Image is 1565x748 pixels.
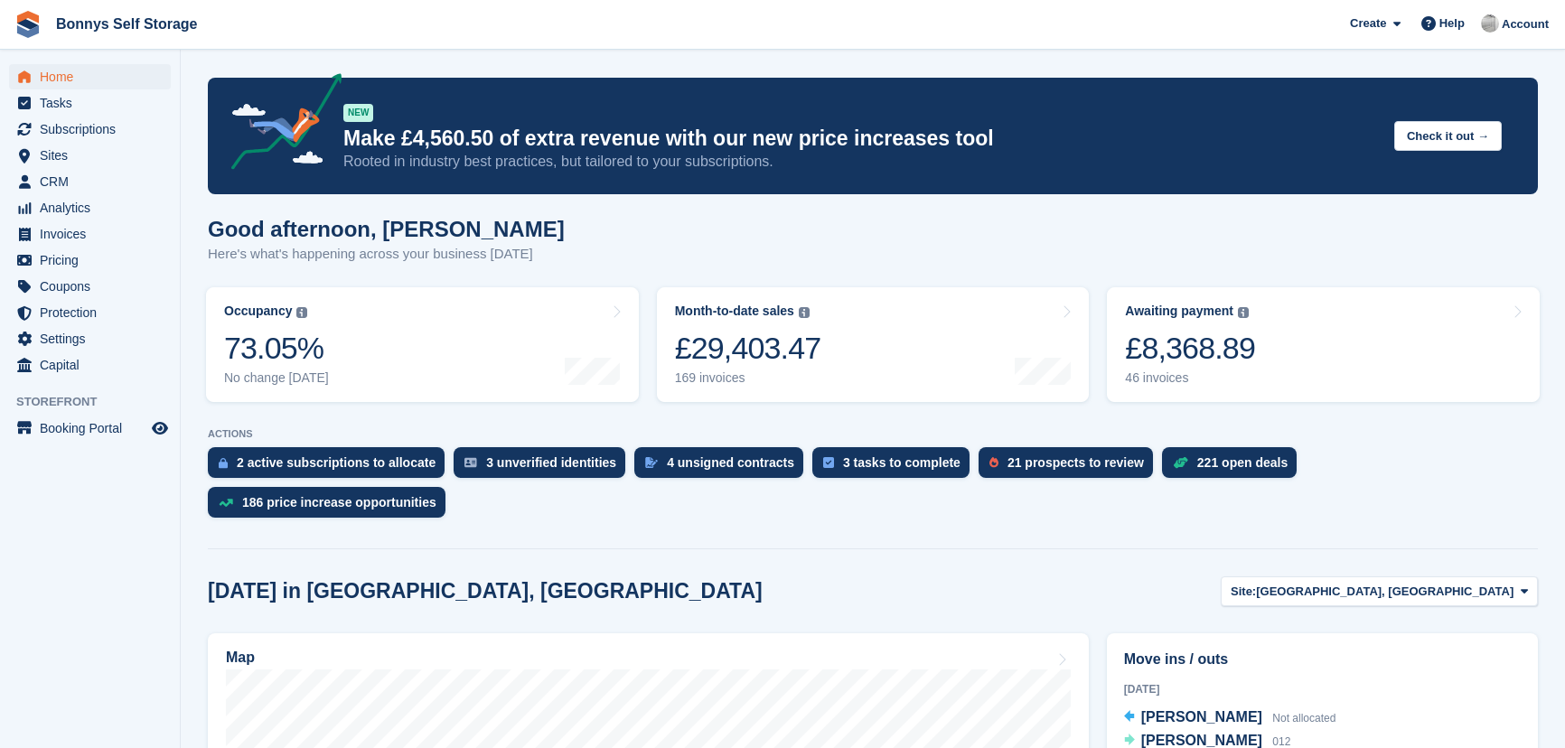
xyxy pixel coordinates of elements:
[226,650,255,666] h2: Map
[634,447,812,487] a: 4 unsigned contracts
[40,274,148,299] span: Coupons
[9,416,171,441] a: menu
[1221,576,1538,606] button: Site: [GEOGRAPHIC_DATA], [GEOGRAPHIC_DATA]
[1124,649,1521,670] h2: Move ins / outs
[1141,733,1262,748] span: [PERSON_NAME]
[206,287,639,402] a: Occupancy 73.05% No change [DATE]
[9,90,171,116] a: menu
[40,195,148,220] span: Analytics
[1125,330,1255,367] div: £8,368.89
[1231,583,1256,601] span: Site:
[208,244,565,265] p: Here's what's happening across your business [DATE]
[40,169,148,194] span: CRM
[224,330,329,367] div: 73.05%
[40,300,148,325] span: Protection
[40,64,148,89] span: Home
[40,221,148,247] span: Invoices
[9,143,171,168] a: menu
[343,126,1380,152] p: Make £4,560.50 of extra revenue with our new price increases tool
[9,352,171,378] a: menu
[40,416,148,441] span: Booking Portal
[1162,447,1306,487] a: 221 open deals
[1394,121,1502,151] button: Check it out →
[296,307,307,318] img: icon-info-grey-7440780725fd019a000dd9b08b2336e03edf1995a4989e88bcd33f0948082b44.svg
[208,447,454,487] a: 2 active subscriptions to allocate
[1197,455,1288,470] div: 221 open deals
[667,455,794,470] div: 4 unsigned contracts
[208,579,763,603] h2: [DATE] in [GEOGRAPHIC_DATA], [GEOGRAPHIC_DATA]
[14,11,42,38] img: stora-icon-8386f47178a22dfd0bd8f6a31ec36ba5ce8667c1dd55bd0f319d3a0aa187defe.svg
[675,330,821,367] div: £29,403.47
[799,307,810,318] img: icon-info-grey-7440780725fd019a000dd9b08b2336e03edf1995a4989e88bcd33f0948082b44.svg
[645,457,658,468] img: contract_signature_icon-13c848040528278c33f63329250d36e43548de30e8caae1d1a13099fd9432cc5.svg
[49,9,204,39] a: Bonnys Self Storage
[343,104,373,122] div: NEW
[486,455,616,470] div: 3 unverified identities
[9,248,171,273] a: menu
[1256,583,1513,601] span: [GEOGRAPHIC_DATA], [GEOGRAPHIC_DATA]
[9,221,171,247] a: menu
[9,117,171,142] a: menu
[454,447,634,487] a: 3 unverified identities
[675,370,821,386] div: 169 invoices
[464,457,477,468] img: verify_identity-adf6edd0f0f0b5bbfe63781bf79b02c33cf7c696d77639b501bdc392416b5a36.svg
[40,117,148,142] span: Subscriptions
[1272,712,1335,725] span: Not allocated
[812,447,979,487] a: 3 tasks to complete
[242,495,436,510] div: 186 price increase opportunities
[208,487,455,527] a: 186 price increase opportunities
[219,499,233,507] img: price_increase_opportunities-93ffe204e8149a01c8c9dc8f82e8f89637d9d84a8eef4429ea346261dce0b2c0.svg
[40,90,148,116] span: Tasks
[1124,706,1336,730] a: [PERSON_NAME] Not allocated
[16,393,180,411] span: Storefront
[1124,681,1521,697] div: [DATE]
[1350,14,1386,33] span: Create
[1007,455,1144,470] div: 21 prospects to review
[9,274,171,299] a: menu
[40,352,148,378] span: Capital
[9,195,171,220] a: menu
[9,64,171,89] a: menu
[675,304,794,319] div: Month-to-date sales
[208,217,565,241] h1: Good afternoon, [PERSON_NAME]
[1107,287,1540,402] a: Awaiting payment £8,368.89 46 invoices
[1125,304,1233,319] div: Awaiting payment
[657,287,1090,402] a: Month-to-date sales £29,403.47 169 invoices
[989,457,998,468] img: prospect-51fa495bee0391a8d652442698ab0144808aea92771e9ea1ae160a38d050c398.svg
[224,304,292,319] div: Occupancy
[843,455,961,470] div: 3 tasks to complete
[149,417,171,439] a: Preview store
[224,370,329,386] div: No change [DATE]
[9,169,171,194] a: menu
[1141,709,1262,725] span: [PERSON_NAME]
[1481,14,1499,33] img: James Bonny
[40,248,148,273] span: Pricing
[1502,15,1549,33] span: Account
[1125,370,1255,386] div: 46 invoices
[1173,456,1188,469] img: deal-1b604bf984904fb50ccaf53a9ad4b4a5d6e5aea283cecdc64d6e3604feb123c2.svg
[979,447,1162,487] a: 21 prospects to review
[219,457,228,469] img: active_subscription_to_allocate_icon-d502201f5373d7db506a760aba3b589e785aa758c864c3986d89f69b8ff3...
[9,300,171,325] a: menu
[1238,307,1249,318] img: icon-info-grey-7440780725fd019a000dd9b08b2336e03edf1995a4989e88bcd33f0948082b44.svg
[208,428,1538,440] p: ACTIONS
[823,457,834,468] img: task-75834270c22a3079a89374b754ae025e5fb1db73e45f91037f5363f120a921f8.svg
[40,326,148,351] span: Settings
[1272,735,1290,748] span: 012
[343,152,1380,172] p: Rooted in industry best practices, but tailored to your subscriptions.
[40,143,148,168] span: Sites
[9,326,171,351] a: menu
[1439,14,1465,33] span: Help
[216,73,342,176] img: price-adjustments-announcement-icon-8257ccfd72463d97f412b2fc003d46551f7dbcb40ab6d574587a9cd5c0d94...
[237,455,436,470] div: 2 active subscriptions to allocate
